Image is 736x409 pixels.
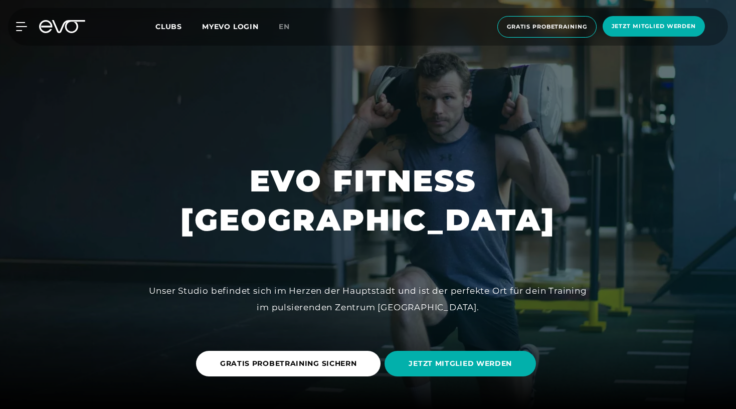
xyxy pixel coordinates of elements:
a: MYEVO LOGIN [202,22,259,31]
span: GRATIS PROBETRAINING SICHERN [220,358,357,369]
a: GRATIS PROBETRAINING SICHERN [196,343,385,384]
div: Unser Studio befindet sich im Herzen der Hauptstadt und ist der perfekte Ort für dein Training im... [142,283,594,315]
h1: EVO FITNESS [GEOGRAPHIC_DATA] [180,161,556,240]
a: en [279,21,302,33]
span: Gratis Probetraining [507,23,587,31]
a: Jetzt Mitglied werden [600,16,708,38]
span: Jetzt Mitglied werden [612,22,696,31]
a: Gratis Probetraining [494,16,600,38]
a: Clubs [155,22,202,31]
span: JETZT MITGLIED WERDEN [409,358,512,369]
span: en [279,22,290,31]
a: JETZT MITGLIED WERDEN [385,343,540,384]
span: Clubs [155,22,182,31]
